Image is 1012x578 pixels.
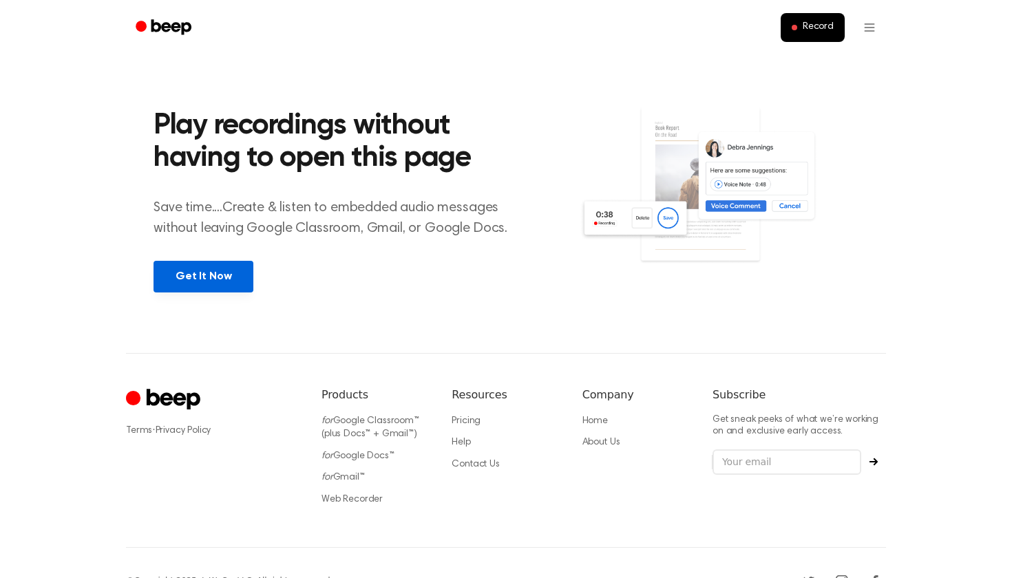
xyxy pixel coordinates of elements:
[452,416,481,426] a: Pricing
[861,458,886,466] button: Subscribe
[321,451,333,461] i: for
[582,387,691,403] h6: Company
[781,13,845,42] button: Record
[321,451,394,461] a: forGoogle Docs™
[154,110,525,175] h2: Play recordings without having to open this page
[321,473,365,482] a: forGmail™
[582,416,608,426] a: Home
[713,387,886,403] h6: Subscribe
[713,449,861,475] input: Your email
[156,426,211,436] a: Privacy Policy
[154,197,525,239] p: Save time....Create & listen to embedded audio messages without leaving Google Classroom, Gmail, ...
[321,416,333,426] i: for
[582,438,620,447] a: About Us
[321,416,419,440] a: forGoogle Classroom™ (plus Docs™ + Gmail™)
[154,261,253,292] a: Get It Now
[452,387,560,403] h6: Resources
[321,473,333,482] i: for
[126,426,152,436] a: Terms
[452,460,499,469] a: Contact Us
[713,414,886,438] p: Get sneak peeks of what we’re working on and exclusive early access.
[803,21,834,34] span: Record
[126,14,204,41] a: Beep
[126,387,204,414] a: Cruip
[321,495,383,504] a: Web Recorder
[853,11,886,44] button: Open menu
[452,438,470,447] a: Help
[126,424,299,438] div: ·
[580,106,858,291] img: Voice Comments on Docs and Recording Widget
[321,387,430,403] h6: Products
